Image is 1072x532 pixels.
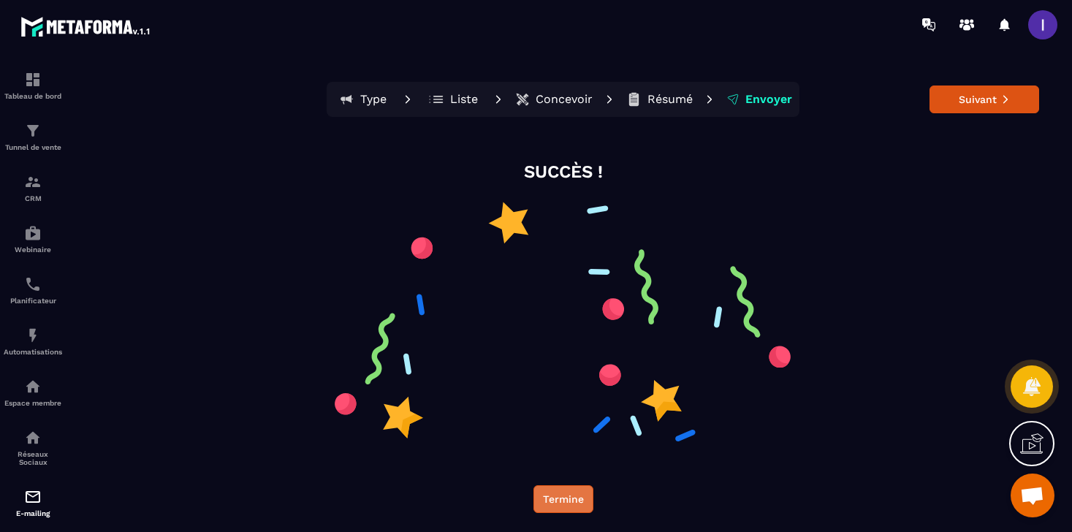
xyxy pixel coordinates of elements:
[24,224,42,242] img: automations
[622,85,697,114] button: Résumé
[533,485,593,513] button: Termine
[4,194,62,202] p: CRM
[930,85,1039,113] button: Suivant
[4,246,62,254] p: Webinaire
[24,327,42,344] img: automations
[450,92,478,107] p: Liste
[4,162,62,213] a: formationformationCRM
[24,275,42,293] img: scheduler
[4,348,62,356] p: Automatisations
[20,13,152,39] img: logo
[4,450,62,466] p: Réseaux Sociaux
[4,143,62,151] p: Tunnel de vente
[1011,474,1054,517] a: Ouvrir le chat
[722,85,797,114] button: Envoyer
[24,429,42,446] img: social-network
[4,111,62,162] a: formationformationTunnel de vente
[24,122,42,140] img: formation
[647,92,693,107] p: Résumé
[24,173,42,191] img: formation
[511,85,597,114] button: Concevoir
[4,477,62,528] a: emailemailE-mailing
[524,160,603,184] p: SUCCÈS !
[4,399,62,407] p: Espace membre
[420,85,486,114] button: Liste
[24,71,42,88] img: formation
[4,297,62,305] p: Planificateur
[4,316,62,367] a: automationsautomationsAutomatisations
[536,92,593,107] p: Concevoir
[330,85,395,114] button: Type
[4,367,62,418] a: automationsautomationsEspace membre
[4,213,62,265] a: automationsautomationsWebinaire
[360,92,387,107] p: Type
[4,509,62,517] p: E-mailing
[4,265,62,316] a: schedulerschedulerPlanificateur
[4,60,62,111] a: formationformationTableau de bord
[24,488,42,506] img: email
[24,378,42,395] img: automations
[745,92,792,107] p: Envoyer
[4,418,62,477] a: social-networksocial-networkRéseaux Sociaux
[4,92,62,100] p: Tableau de bord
